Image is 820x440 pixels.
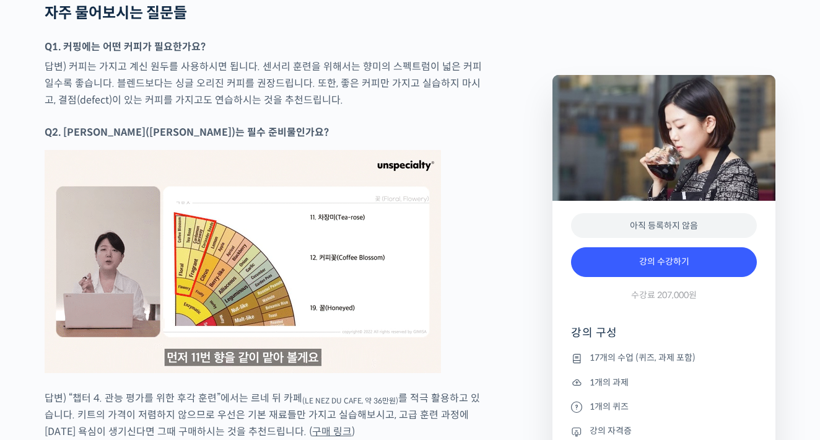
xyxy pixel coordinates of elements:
[191,356,206,366] span: 설정
[45,40,206,53] strong: Q1. 커핑에는 어떤 커피가 필요한가요?
[302,396,398,405] sub: (LE NEZ DU CAFE, 약 36만원)
[82,337,160,368] a: 대화
[571,325,757,350] h4: 강의 구성
[160,337,238,368] a: 설정
[113,356,128,366] span: 대화
[45,4,187,22] strong: 자주 물어보시는 질문들
[571,351,757,366] li: 17개의 수업 (퀴즈, 과제 포함)
[571,213,757,239] div: 아직 등록하지 않음
[45,390,487,440] p: 답변) “챕터 4. 관능 평가를 위한 후각 훈련”에서는 르네 뒤 카페 를 적극 활용하고 있습니다. 키트의 가격이 저렴하지 않으므로 우선은 기본 재료들만 가지고 실습해보시고, ...
[45,126,329,139] strong: Q2. [PERSON_NAME]([PERSON_NAME])는 필수 준비물인가요?
[631,289,697,301] span: 수강료 207,000원
[571,247,757,277] a: 강의 수강하기
[571,375,757,390] li: 1개의 과제
[571,424,757,439] li: 강의 자격증
[571,399,757,414] li: 1개의 퀴즈
[4,337,82,368] a: 홈
[312,425,352,438] a: 구매 링크
[39,356,46,366] span: 홈
[45,58,487,108] p: 답변) 커피는 가지고 계신 원두를 사용하시면 됩니다. 센서리 훈련을 위해서는 향미의 스펙트럼이 넓은 커피일수록 좋습니다. 블렌드보다는 싱글 오리진 커피를 권장드립니다. 또한,...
